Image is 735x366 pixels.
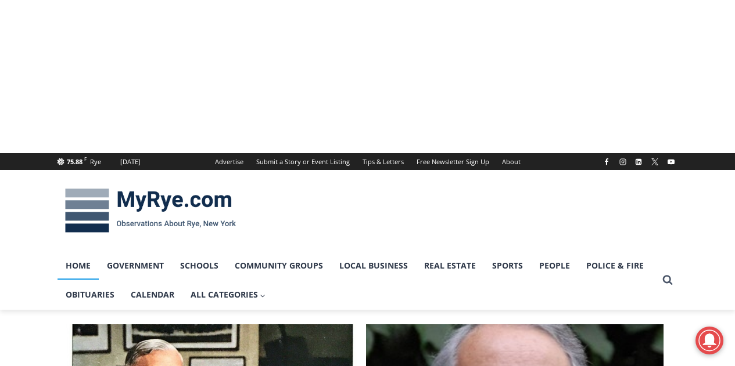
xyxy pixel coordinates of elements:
[191,288,266,301] span: All Categories
[648,155,662,169] a: X
[410,153,496,170] a: Free Newsletter Sign Up
[616,155,630,169] a: Instagram
[600,155,614,169] a: Facebook
[99,251,172,280] a: Government
[331,251,416,280] a: Local Business
[657,270,678,291] button: View Search Form
[664,155,678,169] a: YouTube
[356,153,410,170] a: Tips & Letters
[578,251,652,280] a: Police & Fire
[531,251,578,280] a: People
[632,155,646,169] a: Linkedin
[90,157,101,167] div: Rye
[172,251,227,280] a: Schools
[67,157,83,166] span: 75.88
[58,251,657,310] nav: Primary Navigation
[209,153,250,170] a: Advertise
[120,157,141,167] div: [DATE]
[496,153,527,170] a: About
[58,251,99,280] a: Home
[416,251,484,280] a: Real Estate
[58,180,243,241] img: MyRye.com
[58,280,123,309] a: Obituaries
[182,280,274,309] a: All Categories
[250,153,356,170] a: Submit a Story or Event Listing
[123,280,182,309] a: Calendar
[209,153,527,170] nav: Secondary Navigation
[227,251,331,280] a: Community Groups
[84,155,87,162] span: F
[484,251,531,280] a: Sports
